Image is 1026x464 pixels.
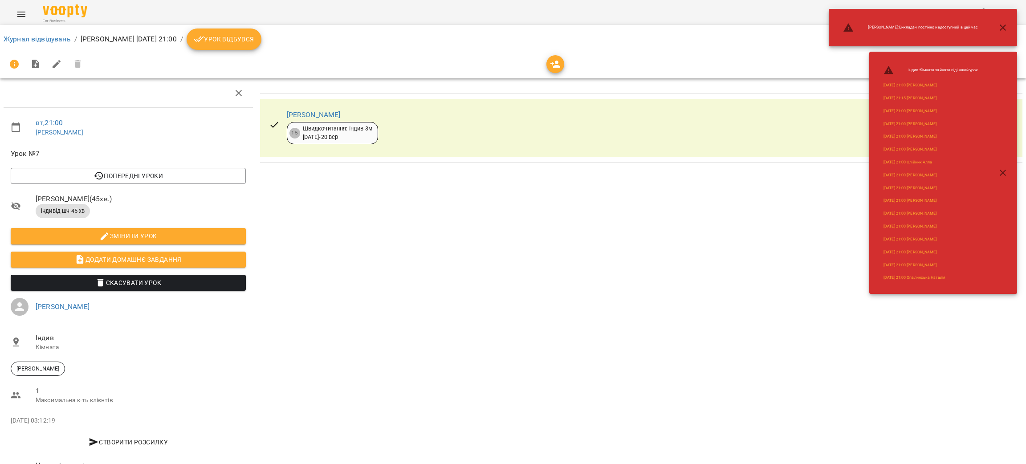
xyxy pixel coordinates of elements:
a: [DATE] 21:00 [PERSON_NAME] [883,147,936,152]
nav: breadcrumb [4,28,1022,50]
button: Урок відбувся [187,28,261,50]
span: Індив [36,333,246,343]
li: [PERSON_NAME] : Викладач постійно недоступний в цей час [836,19,985,37]
span: Змінити урок [18,231,239,241]
span: Урок відбувся [194,34,254,45]
div: [PERSON_NAME] [11,362,65,376]
button: Додати домашнє завдання [11,252,246,268]
a: вт , 21:00 [36,118,63,127]
span: [PERSON_NAME] ( 45 хв. ) [36,194,246,204]
button: Menu [11,4,32,25]
a: [DATE] 21:00 [PERSON_NAME] [883,198,936,204]
p: [DATE] 03:12:19 [11,416,246,425]
a: Журнал відвідувань [4,35,71,43]
a: [DATE] 21:00 [PERSON_NAME] [883,108,936,114]
button: Змінити урок [11,228,246,244]
a: [DATE] 21:00 [PERSON_NAME] [883,121,936,127]
span: 1 [36,386,246,396]
button: Створити розсилку [11,434,246,450]
div: 15 [289,128,300,138]
a: [DATE] 21:00 Опалинська Наталія [883,275,945,281]
a: [PERSON_NAME] [287,110,341,119]
button: Попередні уроки [11,168,246,184]
span: індивід шч 45 хв [36,207,90,215]
a: [DATE] 21:15 [PERSON_NAME] [883,95,936,101]
p: Максимальна к-ть клієнтів [36,396,246,405]
span: [PERSON_NAME] [11,365,65,373]
button: Скасувати Урок [11,275,246,291]
span: Додати домашнє завдання [18,254,239,265]
p: Кімната [36,343,246,352]
a: [DATE] 21:00 [PERSON_NAME] [883,262,936,268]
a: [DATE] 21:00 Олійник Алла [883,159,932,165]
span: Створити розсилку [14,437,242,448]
a: [DATE] 21:00 [PERSON_NAME] [883,172,936,178]
p: [PERSON_NAME] [DATE] 21:00 [81,34,177,45]
img: Voopty Logo [43,4,87,17]
li: Індив : Кімната зайнята під інший урок [876,61,985,79]
a: [PERSON_NAME] [36,302,90,311]
a: [DATE] 21:00 [PERSON_NAME] [883,236,936,242]
div: Швидкочитання: Індив 3м [DATE] - 20 вер [303,125,372,141]
li: / [180,34,183,45]
span: For Business [43,18,87,24]
a: [DATE] 21:00 [PERSON_NAME] [883,211,936,216]
a: [PERSON_NAME] [36,129,83,136]
span: Скасувати Урок [18,277,239,288]
span: Попередні уроки [18,171,239,181]
a: [DATE] 21:00 [PERSON_NAME] [883,134,936,139]
a: [DATE] 21:00 [PERSON_NAME] [883,249,936,255]
a: [DATE] 21:30 [PERSON_NAME] [883,82,936,88]
li: / [74,34,77,45]
a: [DATE] 21:00 [PERSON_NAME] [883,224,936,229]
span: Урок №7 [11,148,246,159]
a: [DATE] 21:00 [PERSON_NAME] [883,185,936,191]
